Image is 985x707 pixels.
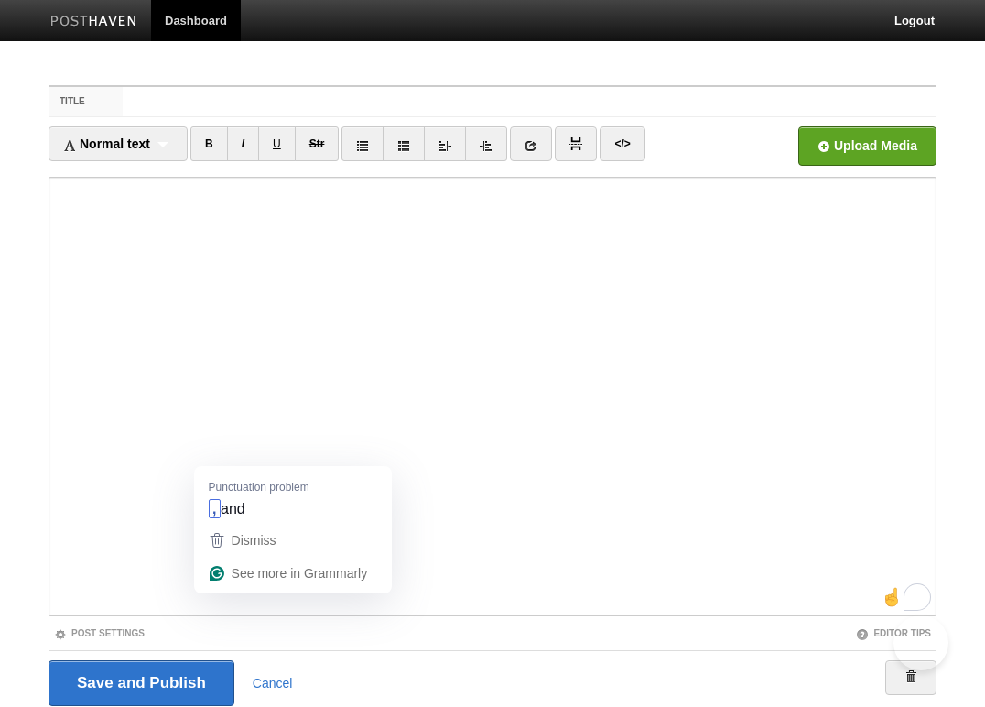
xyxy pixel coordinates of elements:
a: U [258,126,296,161]
a: Cancel [253,676,293,691]
a: </> [600,126,644,161]
a: Str [295,126,340,161]
del: Str [309,137,325,150]
iframe: Help Scout Beacon - Open [893,615,948,670]
a: Post Settings [54,628,145,638]
label: Title [49,87,123,116]
a: B [190,126,228,161]
img: Posthaven-bar [50,16,137,29]
input: Save and Publish [49,660,234,706]
span: Normal text [63,136,150,151]
a: I [227,126,259,161]
img: pagebreak-icon.png [569,137,582,150]
a: Editor Tips [856,628,931,638]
